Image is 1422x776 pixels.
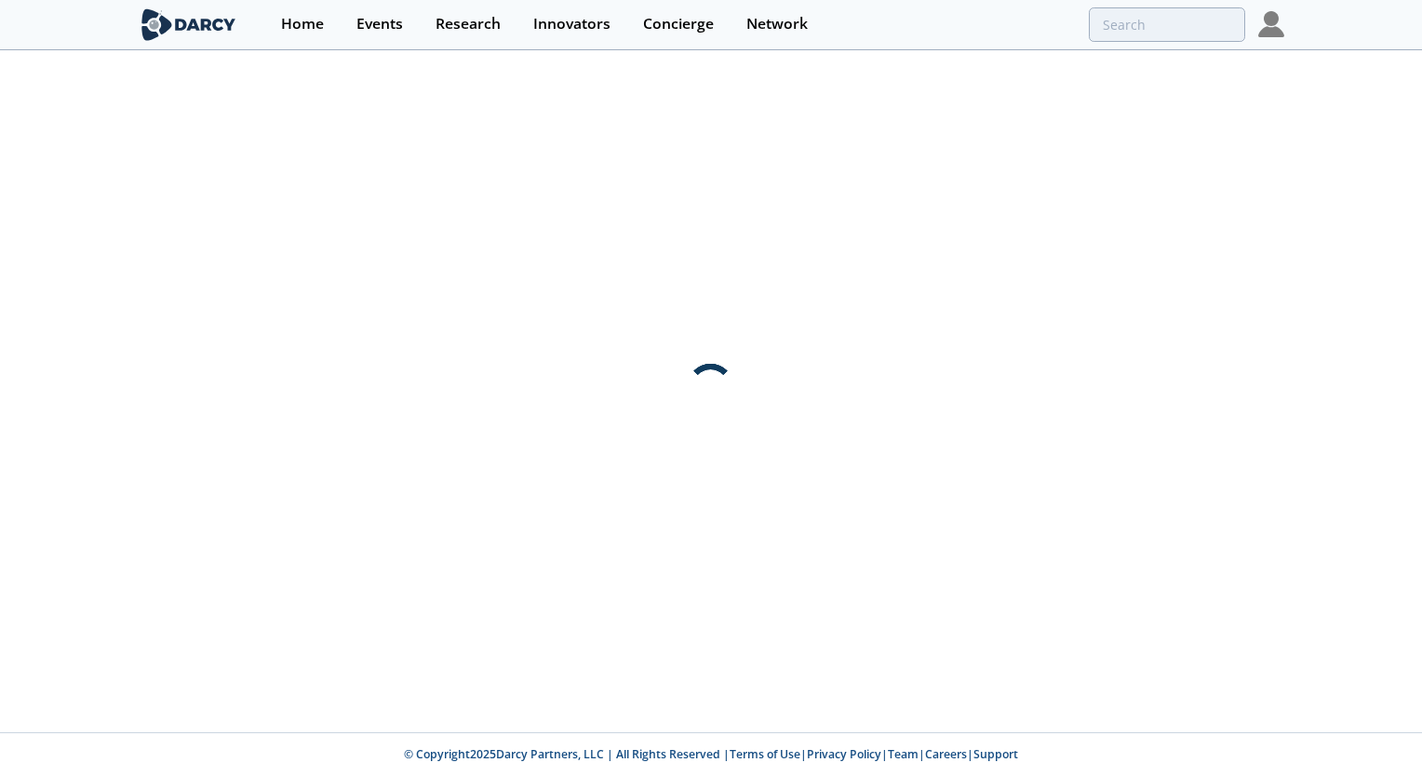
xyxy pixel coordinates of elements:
a: Terms of Use [730,746,800,762]
p: © Copyright 2025 Darcy Partners, LLC | All Rights Reserved | | | | | [67,746,1355,763]
div: Concierge [643,17,714,32]
div: Home [281,17,324,32]
a: Careers [925,746,967,762]
div: Research [436,17,501,32]
div: Network [746,17,808,32]
a: Privacy Policy [807,746,881,762]
input: Advanced Search [1089,7,1245,42]
a: Support [973,746,1018,762]
div: Events [356,17,403,32]
img: Profile [1258,11,1284,37]
a: Team [888,746,919,762]
img: logo-wide.svg [138,8,239,41]
div: Innovators [533,17,610,32]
